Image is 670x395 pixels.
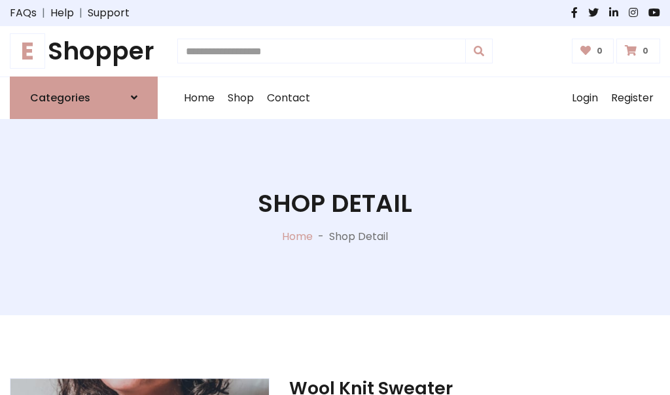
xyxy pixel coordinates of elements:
p: Shop Detail [329,229,388,245]
h1: Shop Detail [258,189,412,218]
p: - [313,229,329,245]
span: E [10,33,45,69]
a: EShopper [10,37,158,66]
a: 0 [572,39,614,63]
a: Home [177,77,221,119]
span: 0 [593,45,606,57]
a: Login [565,77,605,119]
span: | [74,5,88,21]
a: 0 [616,39,660,63]
h6: Categories [30,92,90,104]
a: Categories [10,77,158,119]
a: Register [605,77,660,119]
span: | [37,5,50,21]
a: Help [50,5,74,21]
a: Shop [221,77,260,119]
a: FAQs [10,5,37,21]
h1: Shopper [10,37,158,66]
a: Home [282,229,313,244]
a: Contact [260,77,317,119]
a: Support [88,5,130,21]
span: 0 [639,45,652,57]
